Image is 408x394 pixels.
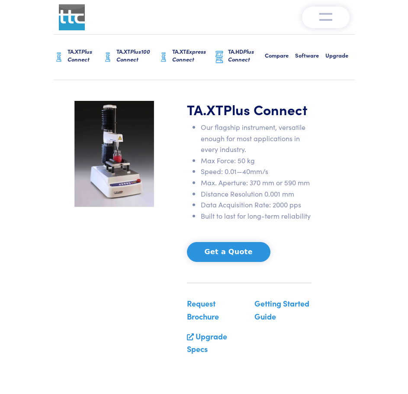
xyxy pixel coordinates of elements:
img: ta-xt-graphic.png [103,51,113,64]
a: Getting Started Guide [254,298,309,322]
li: Built to last for long-term reliability [201,210,312,222]
a: TA.XTPlus Connect [54,35,103,80]
h6: TA.XT [172,48,214,63]
li: Distance Resolution 0.001 mm [201,188,312,200]
li: Speed: 0.01—40mm/s [201,166,312,177]
a: TA.XTPlus100 Connect [103,35,158,80]
li: Max Force: 50 kg [201,155,312,166]
a: Upgrade [325,35,355,80]
li: Max. Aperture: 370 mm or 590 mm [201,177,312,188]
img: ta-xt-graphic.png [54,51,64,64]
a: TA.XTExpress Connect [158,35,214,80]
img: ta-hd-graphic.png [214,50,225,64]
h6: TA.HD [228,48,264,63]
span: Plus Connect [228,47,254,63]
h6: Upgrade [325,52,355,59]
img: ttc_logo_1x1_v1.0.png [59,4,85,30]
a: Request Brochure [187,298,219,322]
a: Software [295,35,325,80]
h6: TA.XT [67,48,103,63]
h1: TA.XT [187,101,312,118]
img: carousel-ta-xt-plus-bloom.jpg [74,101,154,207]
img: ta-xt-graphic.png [158,51,169,64]
li: Our flagship instrument, versatile enough for most applications in every industry. [201,122,312,155]
h6: TA.XT [116,48,158,63]
span: Plus100 Connect [116,47,150,63]
li: Data Acquisition Rate: 2000 pps [201,199,312,210]
img: menu-v1.0.png [319,11,332,21]
span: Express Connect [172,47,206,63]
h6: Software [295,52,325,59]
a: Compare [265,35,295,80]
a: Upgrade Specs [187,331,227,355]
button: Toggle navigation [302,6,350,28]
h6: Compare [265,52,295,59]
button: Get a Quote [187,242,270,262]
span: Plus Connect [67,47,92,63]
span: Plus Connect [223,100,308,119]
a: TA.HDPlus Connect [214,35,264,80]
